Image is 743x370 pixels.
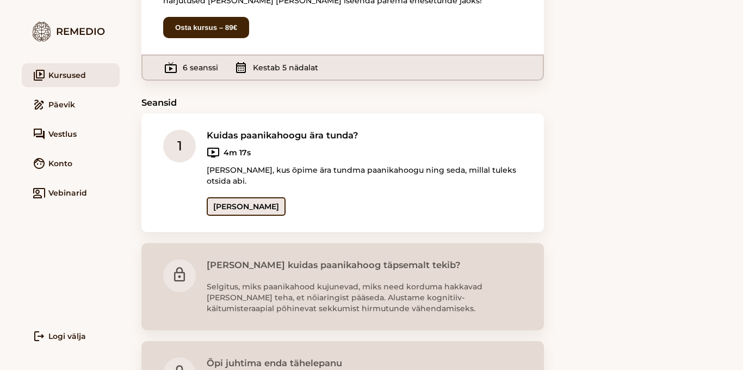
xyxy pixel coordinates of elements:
[22,22,120,41] div: Remedio
[163,17,249,38] button: Osta kursus – 89€
[33,186,46,199] i: co_present
[141,97,544,108] h3: Seansid
[207,281,522,314] p: Selgitus, miks paanikahood kujunevad, miks need korduma hakkavad [PERSON_NAME] teha, et nõiaringi...
[164,61,177,74] i: live_tv
[207,146,220,159] i: ondemand_video
[33,98,46,111] i: draw
[33,330,46,343] i: logout
[207,130,522,141] h3: Kuidas paanikahoogu ära tunda?
[22,63,120,87] a: video_libraryKursused
[33,69,46,82] i: video_library
[207,259,522,270] h3: [PERSON_NAME] kuidas paanikahoog täpsemalt tekib?
[22,151,120,175] a: faceKonto
[22,122,120,146] a: forumVestlus
[22,181,120,205] a: co_presentVebinarid
[22,324,120,348] a: logoutLogi välja
[164,61,218,74] div: 6 seanssi
[48,129,77,139] span: Vestlus
[163,130,196,162] div: 1
[207,357,522,368] h3: Õpi juhtima enda tähelepanu
[224,147,251,158] b: 4m 17s
[33,128,46,141] i: forum
[207,197,286,216] a: [PERSON_NAME]
[234,61,318,74] div: Kestab 5 nädalat
[234,61,247,74] i: calendar_month
[33,157,46,170] i: face
[33,22,51,41] img: logo.7579ec4f.png
[207,165,522,186] p: [PERSON_NAME], kus õpime ära tundma paanikahoogu ning seda, millal tuleks otsida abi.
[171,266,188,283] i: lock
[22,93,120,117] a: drawPäevik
